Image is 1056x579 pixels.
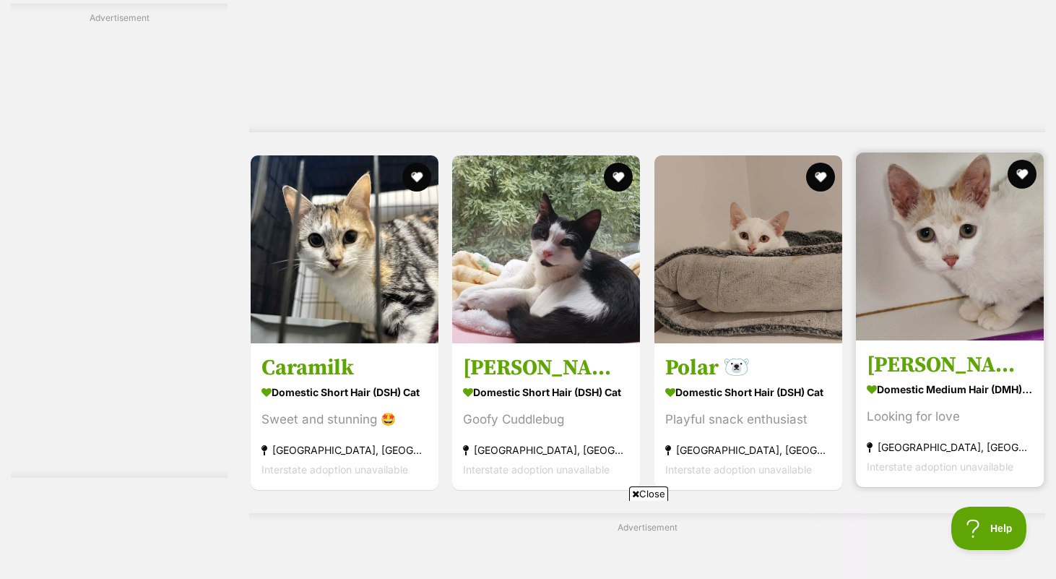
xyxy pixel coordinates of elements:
[665,440,831,460] strong: [GEOGRAPHIC_DATA], [GEOGRAPHIC_DATA]
[261,440,428,460] strong: [GEOGRAPHIC_DATA], [GEOGRAPHIC_DATA]
[665,382,831,403] strong: Domestic Short Hair (DSH) Cat
[654,155,842,343] img: Polar 🐻‍❄️ - Domestic Short Hair (DSH) Cat
[867,460,1013,473] span: Interstate adoption unavailable
[665,354,831,382] h3: Polar 🐻‍❄️
[463,440,629,460] strong: [GEOGRAPHIC_DATA], [GEOGRAPHIC_DATA]
[402,163,431,192] button: favourite
[806,163,835,192] button: favourite
[867,351,1033,379] h3: [PERSON_NAME]
[867,379,1033,400] strong: Domestic Medium Hair (DMH) Cat
[261,410,428,429] div: Sweet and stunning 🤩
[605,163,633,192] button: favourite
[665,463,812,476] span: Interstate adoption unavailable
[11,4,228,479] div: Advertisement
[665,410,831,429] div: Playful snack enthusiast
[452,155,640,343] img: Darren - Domestic Short Hair (DSH) Cat
[463,354,629,382] h3: [PERSON_NAME]
[951,507,1027,550] iframe: Help Scout Beacon - Open
[178,507,878,572] iframe: Advertisement
[856,340,1044,487] a: [PERSON_NAME] Domestic Medium Hair (DMH) Cat Looking for love [GEOGRAPHIC_DATA], [GEOGRAPHIC_DATA...
[463,382,629,403] strong: Domestic Short Hair (DSH) Cat
[251,343,438,490] a: Caramilk Domestic Short Hair (DSH) Cat Sweet and stunning 🤩 [GEOGRAPHIC_DATA], [GEOGRAPHIC_DATA] ...
[251,155,438,343] img: Caramilk - Domestic Short Hair (DSH) Cat
[629,486,668,501] span: Close
[654,343,842,490] a: Polar 🐻‍❄️ Domestic Short Hair (DSH) Cat Playful snack enthusiast [GEOGRAPHIC_DATA], [GEOGRAPHIC_...
[1008,160,1036,189] button: favourite
[261,354,428,382] h3: Caramilk
[11,30,228,464] iframe: Advertisement
[452,343,640,490] a: [PERSON_NAME] Domestic Short Hair (DSH) Cat Goofy Cuddlebug [GEOGRAPHIC_DATA], [GEOGRAPHIC_DATA] ...
[463,410,629,429] div: Goofy Cuddlebug
[261,463,408,476] span: Interstate adoption unavailable
[261,382,428,403] strong: Domestic Short Hair (DSH) Cat
[867,407,1033,426] div: Looking for love
[856,153,1044,340] img: Angelina Ballerina - Domestic Medium Hair (DMH) Cat
[463,463,610,476] span: Interstate adoption unavailable
[867,437,1033,457] strong: [GEOGRAPHIC_DATA], [GEOGRAPHIC_DATA]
